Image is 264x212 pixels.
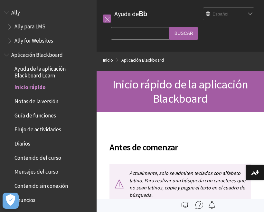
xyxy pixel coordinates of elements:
[3,193,19,209] button: Abrir preferencias
[103,56,113,64] a: Inicio
[14,110,56,119] span: Guía de funciones
[203,8,255,21] select: Site Language Selector
[14,195,35,203] span: Anuncios
[14,152,61,161] span: Contenido del curso
[11,49,63,58] span: Aplicación Blackboard
[4,7,93,46] nav: Book outline for Anthology Ally Help
[114,10,147,18] a: Ayuda deBb
[195,201,203,209] img: More help
[14,138,30,147] span: Diarios
[14,21,45,30] span: Ally para LMS
[14,180,68,189] span: Contenido sin conexión
[14,64,92,79] span: Ayuda de la aplicación Blackboard Learn
[109,133,251,154] h2: Antes de comenzar
[14,35,53,44] span: Ally for Websites
[14,124,61,133] span: Flujo de actividades
[14,167,58,175] span: Mensajes del curso
[14,96,58,105] span: Notas de la versión
[208,201,216,209] img: Follow this page
[109,164,251,204] p: Actualmente, solo se admiten teclados con alfabeto latino. Para realizar una búsqueda con caracte...
[139,10,147,18] strong: Bb
[113,77,248,106] span: Inicio rápido de la aplicación Blackboard
[11,7,20,16] span: Ally
[14,82,46,91] span: Inicio rápido
[121,56,164,64] a: Aplicación Blackboard
[182,201,189,209] img: Print
[169,27,198,40] input: Buscar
